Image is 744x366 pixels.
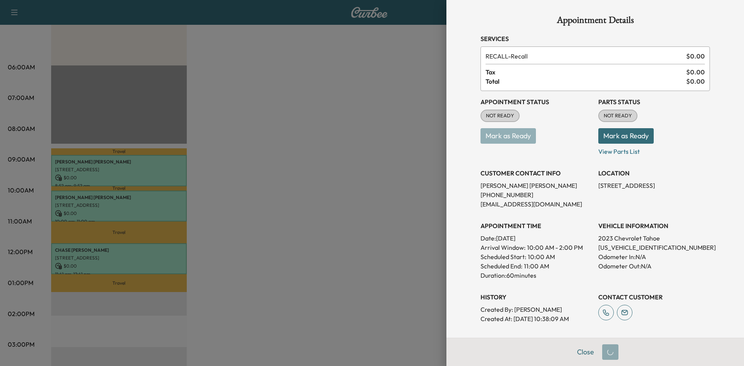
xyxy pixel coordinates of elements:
[598,181,710,190] p: [STREET_ADDRESS]
[598,252,710,261] p: Odometer In: N/A
[598,292,710,302] h3: CONTACT CUSTOMER
[480,234,592,243] p: Date: [DATE]
[480,97,592,107] h3: Appointment Status
[480,305,592,314] p: Created By : [PERSON_NAME]
[598,144,710,156] p: View Parts List
[480,261,522,271] p: Scheduled End:
[599,112,637,120] span: NOT READY
[598,234,710,243] p: 2023 Chevrolet Tahoe
[598,261,710,271] p: Odometer Out: N/A
[480,168,592,178] h3: CUSTOMER CONTACT INFO
[480,199,592,209] p: [EMAIL_ADDRESS][DOMAIN_NAME]
[480,314,592,323] p: Created At : [DATE] 10:38:09 AM
[486,67,686,77] span: Tax
[480,34,710,43] h3: Services
[481,112,519,120] span: NOT READY
[486,52,683,61] span: Recall
[480,221,592,230] h3: APPOINTMENT TIME
[480,336,710,345] h3: NOTES
[598,221,710,230] h3: VEHICLE INFORMATION
[686,52,705,61] span: $ 0.00
[598,168,710,178] h3: LOCATION
[524,261,549,271] p: 11:00 AM
[598,97,710,107] h3: Parts Status
[598,128,654,144] button: Mark as Ready
[686,77,705,86] span: $ 0.00
[486,77,686,86] span: Total
[480,181,592,190] p: [PERSON_NAME] [PERSON_NAME]
[572,344,599,360] button: Close
[480,292,592,302] h3: History
[480,15,710,28] h1: Appointment Details
[598,243,710,252] p: [US_VEHICLE_IDENTIFICATION_NUMBER]
[480,271,592,280] p: Duration: 60 minutes
[480,252,526,261] p: Scheduled Start:
[527,243,583,252] span: 10:00 AM - 2:00 PM
[480,190,592,199] p: [PHONE_NUMBER]
[528,252,555,261] p: 10:00 AM
[480,243,592,252] p: Arrival Window:
[686,67,705,77] span: $ 0.00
